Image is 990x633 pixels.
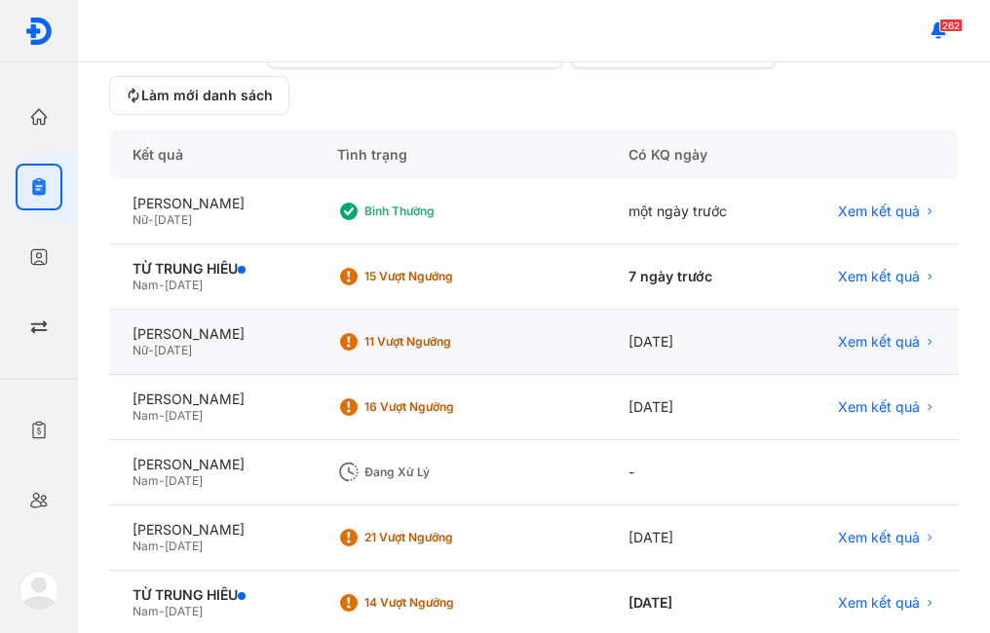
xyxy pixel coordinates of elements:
div: 21 Vượt ngưỡng [364,530,520,545]
div: [PERSON_NAME] [133,195,290,212]
span: - [159,278,165,292]
span: [DATE] [165,473,203,488]
div: TỪ TRUNG HIẾU [133,260,290,278]
img: logo [24,17,54,46]
button: Làm mới danh sách [109,76,289,115]
div: [DATE] [605,505,782,571]
div: Đang xử lý [364,465,520,480]
span: Xem kết quả [838,594,920,612]
div: một ngày trước [605,179,782,244]
span: [DATE] [154,212,192,227]
span: [DATE] [165,604,203,618]
span: Nữ [133,343,148,357]
span: Xem kết quả [838,203,920,220]
span: [DATE] [165,408,203,423]
span: Nam [133,278,159,292]
div: Kết quả [109,130,314,179]
span: - [159,408,165,423]
span: - [159,604,165,618]
span: Làm mới danh sách [141,87,273,104]
div: - [605,440,782,505]
span: - [148,212,154,227]
div: [PERSON_NAME] [133,391,290,408]
span: Nam [133,539,159,553]
span: - [159,539,165,553]
div: [PERSON_NAME] [133,456,290,473]
span: 262 [939,19,963,32]
span: Xem kết quả [838,398,920,416]
div: TỪ TRUNG HIẾU [133,586,290,604]
span: [DATE] [165,278,203,292]
span: Nam [133,604,159,618]
div: 7 ngày trước [605,244,782,310]
div: Tình trạng [314,130,604,179]
span: - [159,473,165,488]
div: Có KQ ngày [605,130,782,179]
div: [DATE] [605,375,782,440]
span: - [148,343,154,357]
span: Nam [133,408,159,423]
span: Xem kết quả [838,268,920,285]
span: [DATE] [154,343,192,357]
div: 14 Vượt ngưỡng [364,595,520,611]
span: Nữ [133,212,148,227]
span: [DATE] [165,539,203,553]
div: 11 Vượt ngưỡng [364,334,520,350]
img: logo [19,571,58,610]
span: Xem kết quả [838,529,920,546]
div: [PERSON_NAME] [133,325,290,343]
span: Nam [133,473,159,488]
div: Bình thường [364,204,520,219]
div: [DATE] [605,310,782,375]
div: 16 Vượt ngưỡng [364,399,520,415]
div: [PERSON_NAME] [133,521,290,539]
div: 15 Vượt ngưỡng [364,269,520,284]
span: Xem kết quả [838,333,920,351]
